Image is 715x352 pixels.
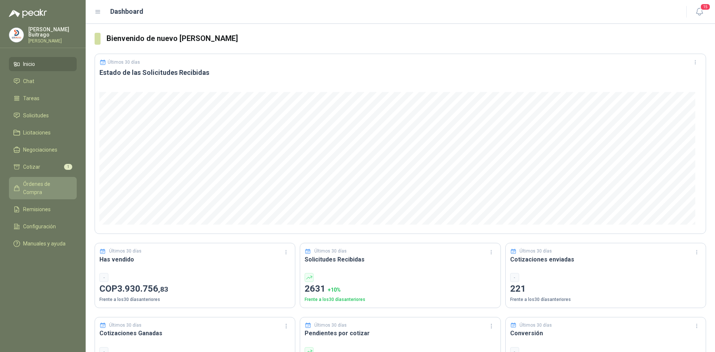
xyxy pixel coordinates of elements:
a: Solicitudes [9,108,77,123]
a: Licitaciones [9,126,77,140]
a: Configuración [9,219,77,234]
span: Órdenes de Compra [23,180,70,196]
a: Inicio [9,57,77,71]
h3: Estado de las Solicitudes Recibidas [99,68,701,77]
p: 221 [510,282,701,296]
span: Negociaciones [23,146,57,154]
div: - [510,273,519,282]
p: Últimos 30 días [108,60,140,65]
div: - [99,273,108,282]
span: + 10 % [328,287,341,293]
span: Solicitudes [23,111,49,120]
span: Manuales y ayuda [23,240,66,248]
p: [PERSON_NAME] Buitrago [28,27,77,37]
p: Últimos 30 días [314,248,347,255]
a: Remisiones [9,202,77,216]
span: Chat [23,77,34,85]
a: Negociaciones [9,143,77,157]
a: Cotizar1 [9,160,77,174]
a: Chat [9,74,77,88]
h3: Solicitudes Recibidas [305,255,496,264]
span: 3.930.756 [117,283,168,294]
span: Licitaciones [23,129,51,137]
p: Últimos 30 días [109,322,142,329]
p: Últimos 30 días [519,248,552,255]
span: ,83 [158,285,168,294]
h3: Conversión [510,329,701,338]
h3: Cotizaciones enviadas [510,255,701,264]
span: Inicio [23,60,35,68]
p: Últimos 30 días [109,248,142,255]
img: Logo peakr [9,9,47,18]
span: Remisiones [23,205,51,213]
img: Company Logo [9,28,23,42]
p: [PERSON_NAME] [28,39,77,43]
p: Últimos 30 días [314,322,347,329]
h3: Cotizaciones Ganadas [99,329,290,338]
h3: Has vendido [99,255,290,264]
h3: Pendientes por cotizar [305,329,496,338]
a: Tareas [9,91,77,105]
span: 1 [64,164,72,170]
p: Frente a los 30 días anteriores [510,296,701,303]
span: Configuración [23,222,56,231]
a: Órdenes de Compra [9,177,77,199]
a: Manuales y ayuda [9,237,77,251]
span: Tareas [23,94,39,102]
h3: Bienvenido de nuevo [PERSON_NAME] [107,33,706,44]
p: 2631 [305,282,496,296]
button: 15 [693,5,706,19]
p: Frente a los 30 días anteriores [305,296,496,303]
p: Últimos 30 días [519,322,552,329]
span: Cotizar [23,163,40,171]
p: COP [99,282,290,296]
h1: Dashboard [110,6,143,17]
span: 15 [700,3,711,10]
p: Frente a los 30 días anteriores [99,296,290,303]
